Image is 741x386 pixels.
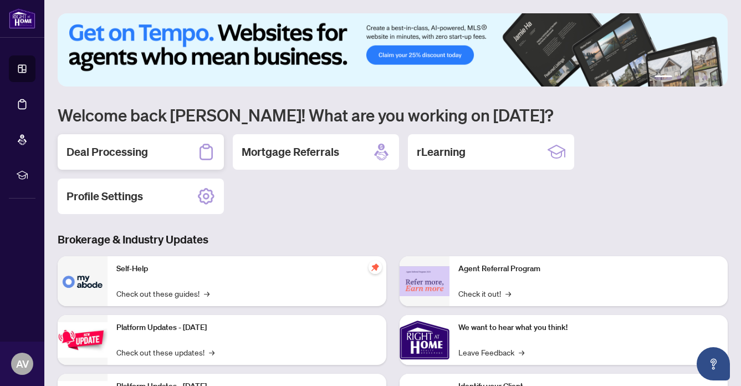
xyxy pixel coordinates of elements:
[417,144,466,160] h2: rLearning
[400,315,449,365] img: We want to hear what you think!
[242,144,339,160] h2: Mortgage Referrals
[16,356,29,372] span: AV
[505,287,511,299] span: →
[58,232,728,247] h3: Brokerage & Industry Updates
[458,322,719,334] p: We want to hear what you think!
[694,75,699,80] button: 4
[116,263,377,275] p: Self-Help
[116,322,377,334] p: Platform Updates - [DATE]
[712,75,717,80] button: 6
[458,263,719,275] p: Agent Referral Program
[519,346,524,358] span: →
[116,287,209,299] a: Check out these guides!→
[209,346,214,358] span: →
[58,104,728,125] h1: Welcome back [PERSON_NAME]! What are you working on [DATE]?
[58,256,108,306] img: Self-Help
[655,75,672,80] button: 1
[58,13,728,87] img: Slide 0
[697,347,730,380] button: Open asap
[116,346,214,358] a: Check out these updates!→
[58,322,108,357] img: Platform Updates - July 21, 2025
[677,75,681,80] button: 2
[67,189,143,204] h2: Profile Settings
[686,75,690,80] button: 3
[458,346,524,358] a: Leave Feedback→
[9,8,35,29] img: logo
[703,75,708,80] button: 5
[67,144,148,160] h2: Deal Processing
[400,266,449,297] img: Agent Referral Program
[369,261,382,274] span: pushpin
[204,287,209,299] span: →
[458,287,511,299] a: Check it out!→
